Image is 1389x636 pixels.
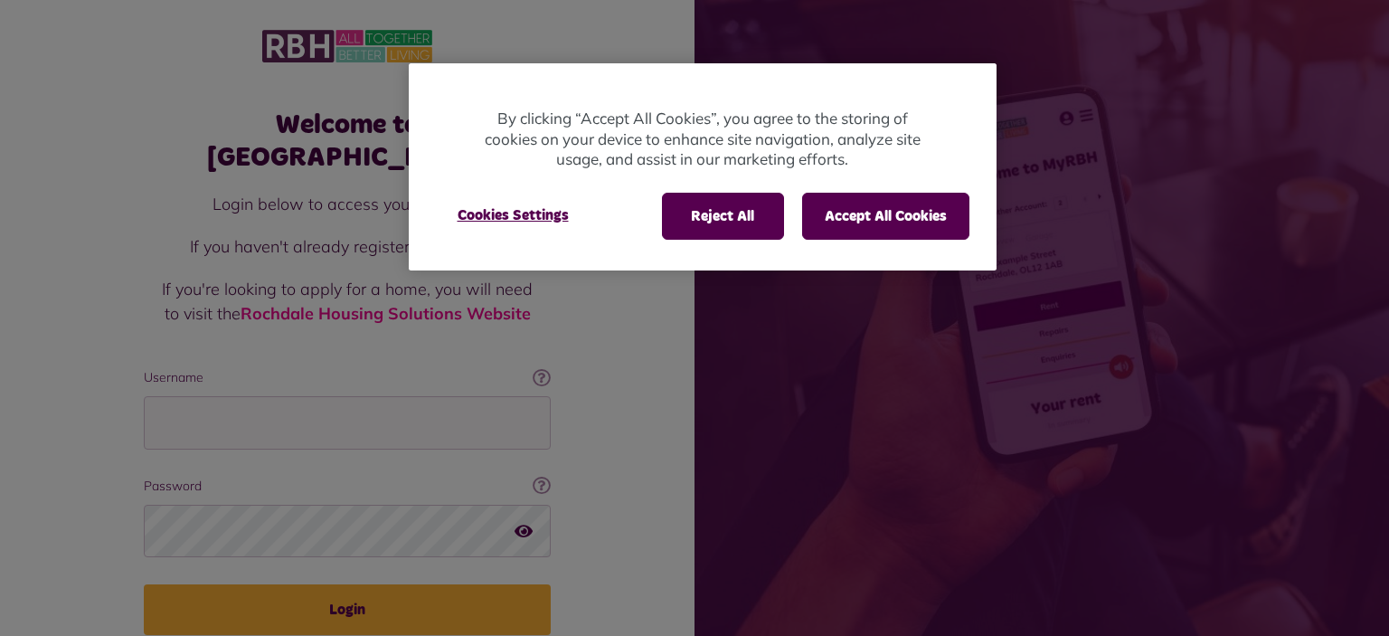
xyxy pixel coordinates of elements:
button: Cookies Settings [436,193,591,238]
div: Privacy [409,63,997,271]
button: Reject All [662,193,784,240]
div: Cookie banner [409,63,997,271]
p: By clicking “Accept All Cookies”, you agree to the storing of cookies on your device to enhance s... [481,109,924,170]
button: Accept All Cookies [802,193,969,240]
